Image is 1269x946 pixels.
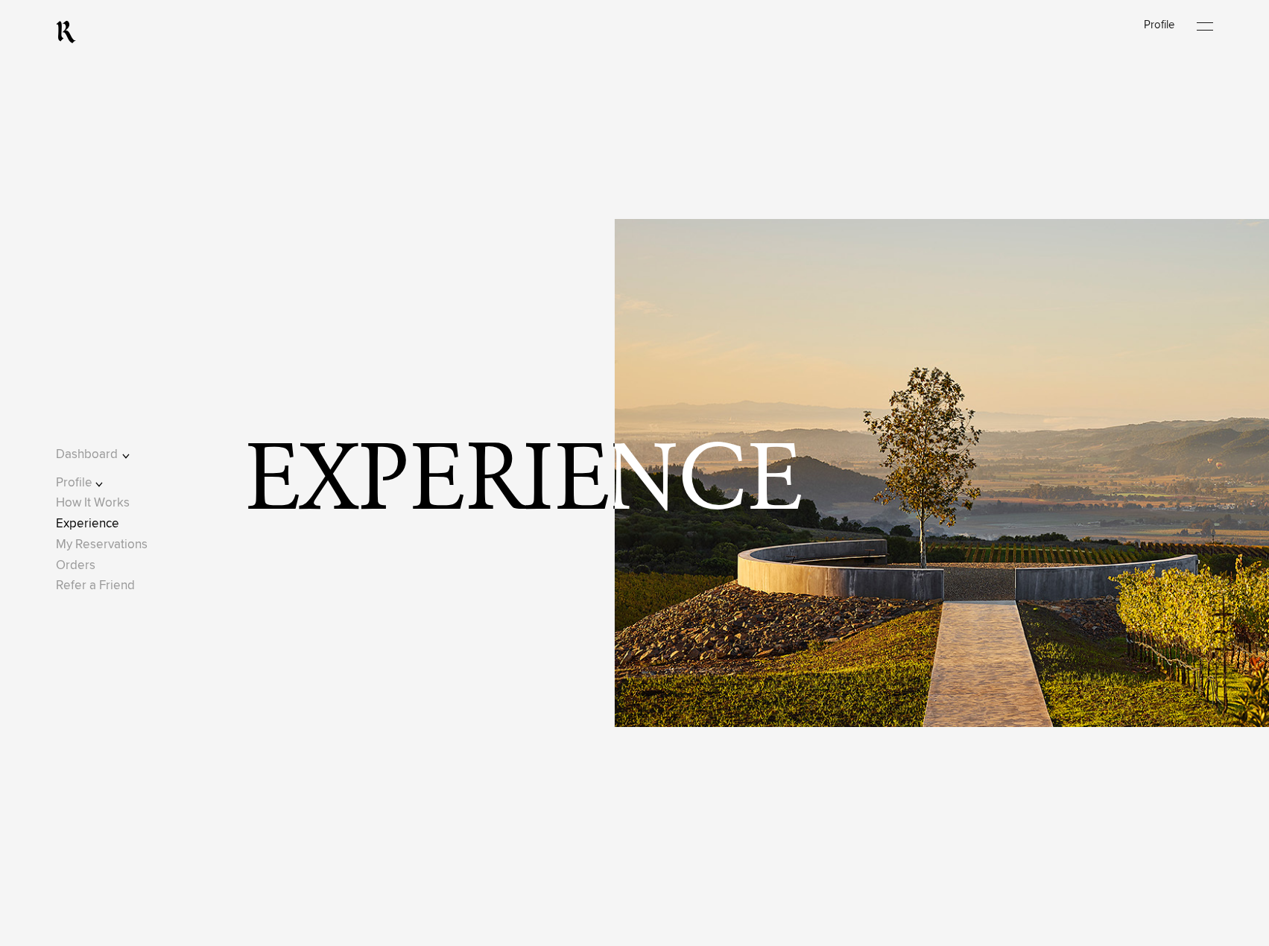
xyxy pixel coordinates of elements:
a: Experience [56,518,119,530]
span: Experience [244,425,808,542]
a: Profile [1144,19,1174,31]
a: RealmCellars [56,20,76,44]
button: Dashboard [56,445,151,465]
a: My Reservations [56,539,148,551]
button: Profile [56,473,151,493]
a: Orders [56,559,95,572]
a: Refer a Friend [56,580,135,592]
a: How It Works [56,497,130,509]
